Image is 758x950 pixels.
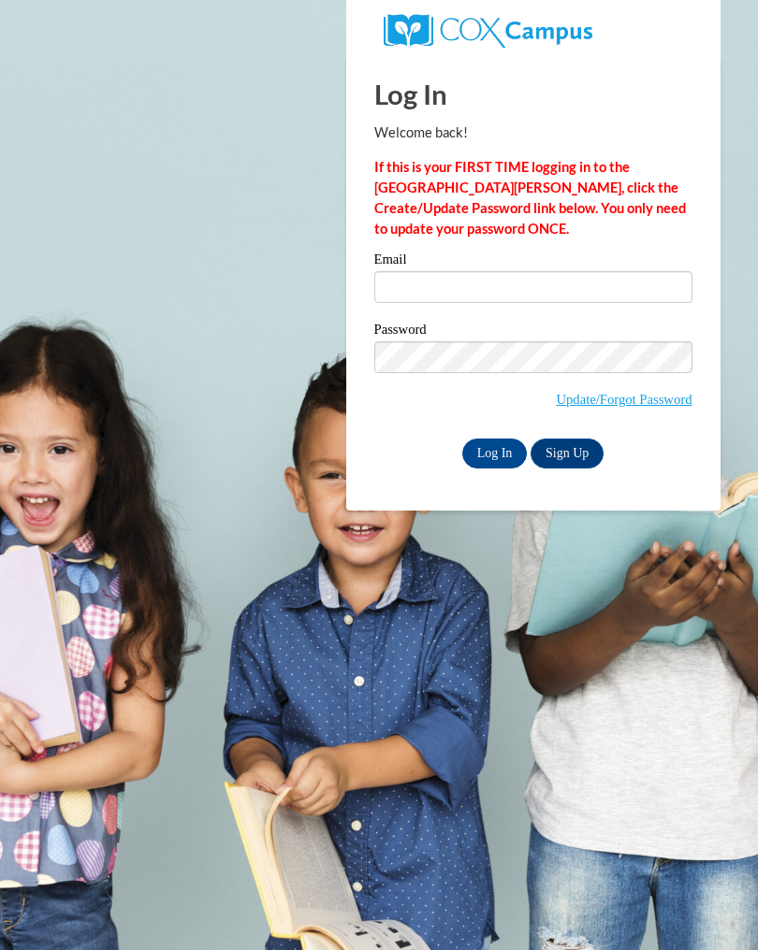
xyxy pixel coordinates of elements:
label: Email [374,252,692,271]
label: Password [374,323,692,341]
img: COX Campus [384,14,592,48]
p: Welcome back! [374,122,692,143]
a: Update/Forgot Password [556,392,692,407]
h1: Log In [374,75,692,113]
a: COX Campus [384,22,592,37]
a: Sign Up [531,439,604,468]
strong: If this is your FIRST TIME logging in to the [GEOGRAPHIC_DATA][PERSON_NAME], click the Create/Upd... [374,159,686,237]
input: Log In [462,439,528,468]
